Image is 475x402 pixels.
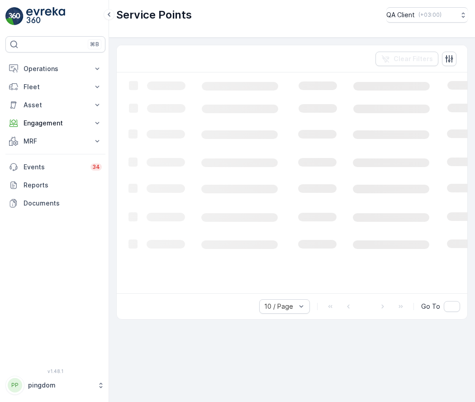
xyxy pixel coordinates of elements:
img: logo [5,7,24,25]
button: Fleet [5,78,105,96]
a: Events34 [5,158,105,176]
button: Engagement [5,114,105,132]
p: ⌘B [90,41,99,48]
p: pingdom [28,381,93,390]
span: Go To [421,302,440,311]
button: Operations [5,60,105,78]
img: logo_light-DOdMpM7g.png [26,7,65,25]
p: ( +03:00 ) [418,11,442,19]
p: Fleet [24,82,87,91]
p: 34 [92,163,100,171]
button: Clear Filters [375,52,438,66]
p: Clear Filters [394,54,433,63]
button: QA Client(+03:00) [386,7,468,23]
button: Asset [5,96,105,114]
p: Events [24,163,85,172]
p: Asset [24,100,87,110]
p: Documents [24,199,102,208]
button: MRF [5,132,105,150]
p: MRF [24,137,87,146]
a: Reports [5,176,105,194]
p: Service Points [116,8,192,22]
button: PPpingdom [5,376,105,395]
a: Documents [5,194,105,212]
p: Engagement [24,119,87,128]
p: Operations [24,64,87,73]
p: QA Client [386,10,415,19]
div: PP [8,378,22,392]
p: Reports [24,181,102,190]
span: v 1.48.1 [5,368,105,374]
